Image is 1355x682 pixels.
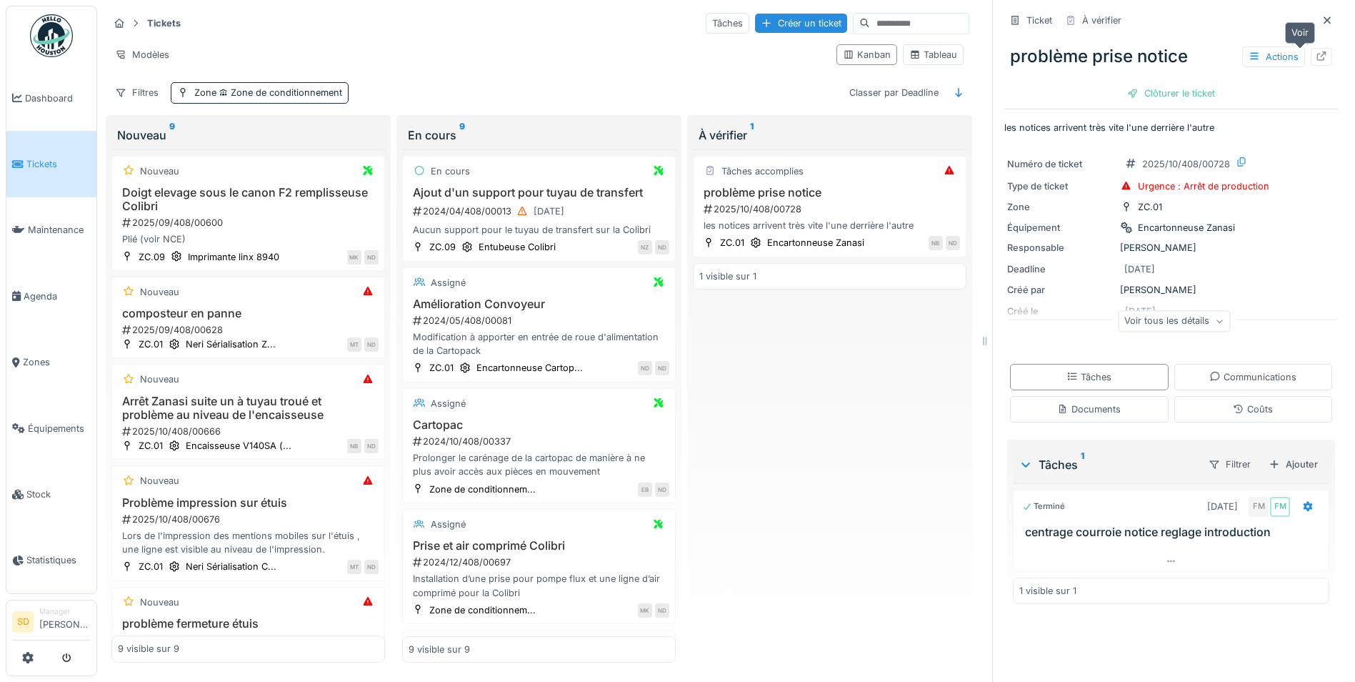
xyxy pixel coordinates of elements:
h3: problème prise notice [699,186,960,199]
div: EB [638,483,652,497]
a: Zones [6,330,96,395]
div: En cours [431,164,470,178]
div: ND [655,483,669,497]
div: Encartonneuse Zanasi [767,236,864,249]
li: [PERSON_NAME] [39,606,91,637]
div: Filtrer [1202,454,1257,475]
div: [DATE] [1207,500,1238,513]
div: À vérifier [699,127,961,144]
div: Tâches [706,13,749,34]
div: Imprimante linx 8940 [188,250,279,264]
div: Numéro de ticket [1007,157,1114,171]
div: ND [946,236,960,250]
div: 1 visible sur 1 [699,270,756,283]
img: Badge_color-CXgf-gQk.svg [30,14,73,57]
div: 2025/10/408/00677 [121,633,379,647]
div: NB [929,236,943,250]
div: ZC.01 [139,439,163,453]
span: Stock [26,488,91,501]
div: [PERSON_NAME] [1007,241,1335,254]
strong: Tickets [141,16,186,30]
div: ND [364,560,379,574]
div: FM [1249,497,1269,517]
div: Manager [39,606,91,617]
div: Deadline [1007,262,1114,276]
div: 2025/09/408/00628 [121,323,379,337]
div: Neri Sérialisation C... [186,560,276,573]
div: [PERSON_NAME] [1007,283,1335,297]
div: Communications [1209,370,1296,384]
div: 2025/10/408/00728 [702,202,960,216]
div: Urgence : Arrêt de production [1138,179,1269,193]
div: Neri Sérialisation Z... [186,337,276,351]
h3: problème fermeture étuis [118,617,379,631]
a: Statistiques [6,528,96,593]
div: ND [655,240,669,254]
div: Nouveau [140,595,179,609]
div: Nouveau [117,127,379,144]
div: Nouveau [140,164,179,178]
a: SD Manager[PERSON_NAME] [12,606,91,641]
span: Zone de conditionnement [216,87,342,98]
span: Dashboard [25,92,91,105]
div: Modèles [109,44,176,65]
div: Encartonneuse Cartop... [476,361,583,375]
span: Agenda [24,290,91,303]
sup: 9 [459,127,465,144]
h3: Doigt elevage sous le canon F2 remplisseuse Colibri [118,186,379,213]
div: 2024/10/408/00337 [411,435,669,448]
div: 2024/04/408/00013 [411,202,669,220]
div: Encartonneuse Zanasi [1138,221,1235,234]
div: ND [364,250,379,265]
div: ZC.01 [139,337,163,351]
div: Coûts [1233,402,1273,416]
div: Classer par Deadline [843,82,945,103]
div: En cours [408,127,670,144]
p: les notices arrivent très vite l'une derrière l'autre [1004,121,1338,134]
div: Nouveau [140,474,179,488]
div: MT [347,337,361,352]
div: Tableau [909,48,957,61]
div: Tâches accomplies [721,164,804,178]
div: ZC.01 [429,361,454,375]
div: Clôturer le ticket [1121,84,1221,103]
div: ZC.09 [429,240,456,254]
a: Équipements [6,395,96,461]
div: Voir [1285,22,1315,43]
div: [DATE] [534,204,564,218]
h3: Ajout d'un support pour tuyau de transfert [409,186,669,199]
div: Tâches [1066,370,1111,384]
div: NZ [638,240,652,254]
div: 9 visible sur 9 [409,643,470,656]
div: Plié (voir NCE) [118,232,379,246]
div: Nouveau [140,372,179,386]
sup: 1 [1081,456,1084,473]
div: problème prise notice [1004,38,1338,75]
div: Voir tous les détails [1118,311,1230,332]
div: 1 visible sur 1 [1019,584,1076,598]
a: Agenda [6,263,96,329]
div: Filtres [109,82,165,103]
div: ZC.01 [1138,200,1162,214]
div: FM [1270,497,1290,517]
div: Équipement [1007,221,1114,234]
h3: composteur en panne [118,307,379,320]
div: ND [655,361,669,375]
div: Assigné [431,397,466,410]
div: Créer un ticket [755,14,847,33]
div: Ticket [1026,14,1052,27]
div: Responsable [1007,241,1114,254]
div: [DATE] [1124,262,1155,276]
div: ND [364,439,379,453]
div: Type de ticket [1007,179,1114,193]
li: SD [12,611,34,633]
div: Modification à apporter en entrée de roue d'alimentation de la Cartopack [409,330,669,357]
div: Installation d’une prise pour pompe flux et une ligne d’air comprimé pour la Colibri [409,572,669,599]
a: Stock [6,461,96,527]
h3: Amélioration Convoyeur [409,297,669,311]
div: 2025/10/408/00728 [1142,157,1230,171]
div: Zone de conditionnem... [429,483,536,496]
div: Documents [1057,402,1121,416]
div: Nouveau [140,285,179,299]
h3: Cartopac [409,418,669,432]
